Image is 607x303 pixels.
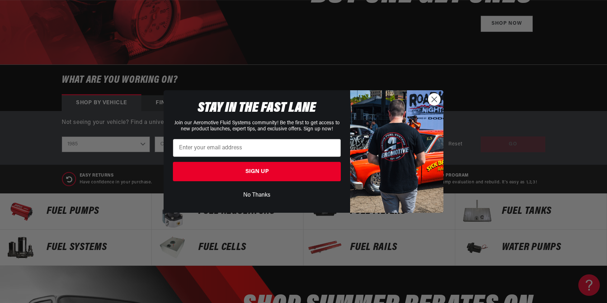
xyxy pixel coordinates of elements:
[173,188,341,202] button: No Thanks
[198,101,316,115] span: STAY IN THE FAST LANE
[174,120,340,132] span: Join our Aeromotive Fluid Systems community! Be the first to get access to new product launches, ...
[173,139,341,157] input: Enter your email address
[350,90,443,213] img: 9278e0a8-2f18-4465-98b4-5c473baabe7a.jpeg
[428,93,441,106] button: Close dialog
[173,162,341,181] button: SIGN UP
